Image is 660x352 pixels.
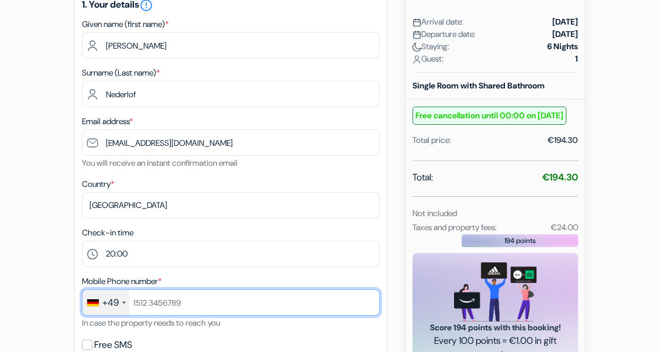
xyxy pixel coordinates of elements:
span: Staying: [412,40,449,53]
label: Country [82,178,114,190]
strong: [DATE] [552,28,578,40]
div: +49 [102,296,119,310]
img: gift_card_hero_new.png [454,262,537,322]
label: Given name (first name) [82,18,169,30]
input: Enter first name [82,32,380,59]
img: calendar.svg [412,18,421,27]
span: 194 points [504,235,536,246]
strong: €194.30 [542,171,578,183]
img: calendar.svg [412,30,421,39]
input: 1512 3456789 [82,289,380,316]
strong: 6 Nights [547,40,578,53]
strong: 1 [575,53,578,65]
b: Single Room with Shared Bathroom [412,80,545,91]
small: Taxes and property fees: [412,222,497,233]
input: Enter last name [82,81,380,107]
strong: [DATE] [552,16,578,28]
label: Email address [82,115,133,128]
div: Total price: [412,134,451,146]
div: Germany (Deutschland): +49 [82,290,129,315]
small: You will receive an instant confirmation email [82,158,238,168]
img: user_icon.svg [412,55,421,64]
small: In case the property needs to reach you [82,317,220,328]
span: Total: [412,170,433,184]
input: Enter email address [82,129,380,156]
small: €24.00 [551,222,578,233]
small: Not included [412,208,457,218]
img: moon.svg [412,43,421,52]
span: Departure date: [412,28,476,40]
small: Free cancellation until 00:00 on [DATE] [412,107,566,125]
label: Surname (Last name) [82,67,160,79]
span: Guest: [412,53,444,65]
span: Arrival date: [412,16,463,28]
label: Check-in time [82,227,133,239]
label: Mobile Phone number [82,275,161,288]
span: Score 194 points with this booking! [427,322,564,334]
div: €194.30 [548,134,578,146]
